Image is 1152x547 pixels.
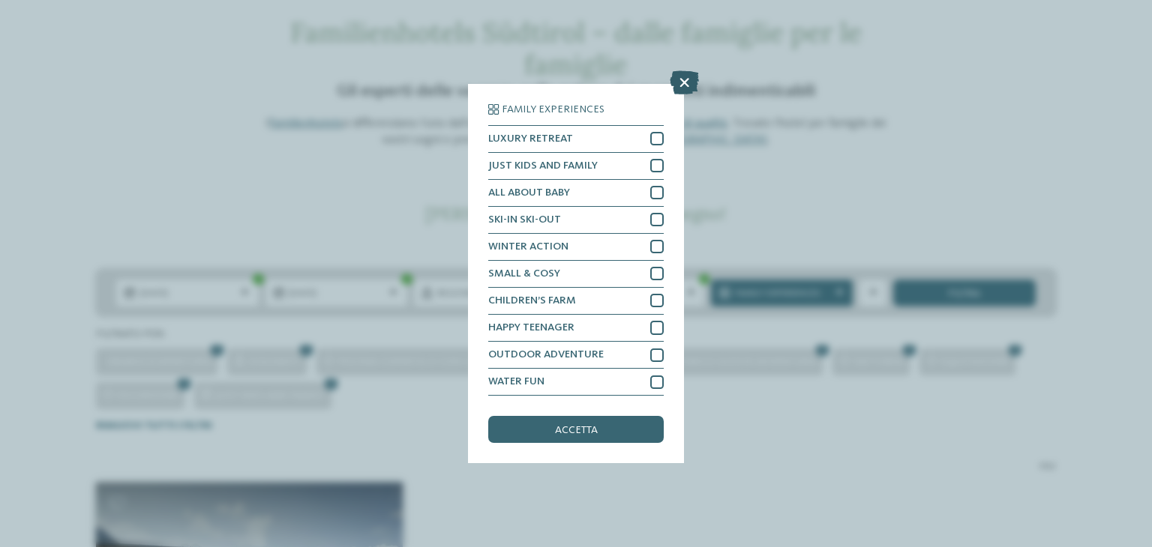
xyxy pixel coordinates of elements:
span: SMALL & COSY [488,268,560,279]
span: CHILDREN’S FARM [488,295,576,306]
span: WATER FUN [488,376,544,387]
span: JUST KIDS AND FAMILY [488,160,598,171]
span: ALL ABOUT BABY [488,187,570,198]
span: LUXURY RETREAT [488,133,573,144]
span: Family Experiences [502,104,604,115]
span: HAPPY TEENAGER [488,322,574,333]
span: OUTDOOR ADVENTURE [488,349,604,360]
span: WINTER ACTION [488,241,568,252]
span: accetta [555,425,598,435]
span: SKI-IN SKI-OUT [488,214,561,225]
